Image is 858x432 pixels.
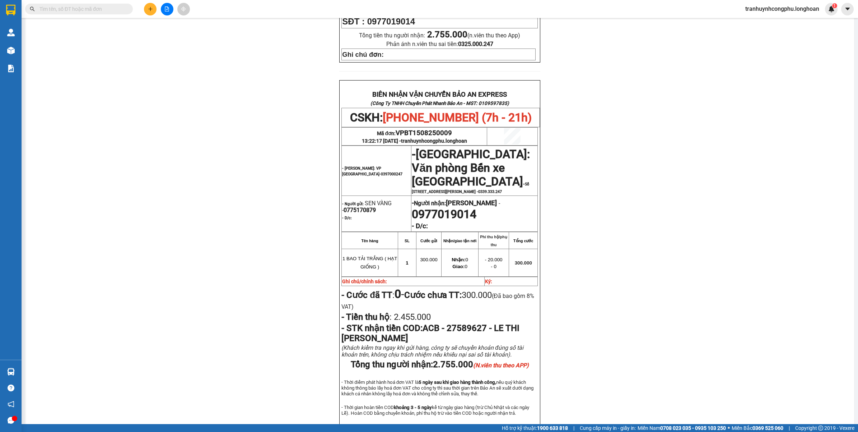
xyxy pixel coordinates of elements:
[341,344,523,358] span: (Khách kiểm tra ngay khi gửi hàng, công ty sẽ chuyển khoản đúng số tài khoản trên, không chịu trá...
[473,362,529,369] em: (N.viên thu theo APP)
[7,65,15,72] img: solution-icon
[452,264,465,269] strong: Giao:
[341,323,519,343] span: - STK nhận tiền COD:
[414,200,497,207] span: Người nhận:
[427,32,520,39] span: (n.viên thu theo App)
[372,91,507,98] strong: BIÊN NHẬN VẬN CHUYỂN BẢO AN EXPRESS
[8,385,14,391] span: question-circle
[161,3,173,15] button: file-add
[392,312,431,322] span: 2.455.000
[841,3,854,15] button: caret-down
[381,172,402,176] span: 0397000247
[478,189,502,194] span: 0339.333.247
[458,41,493,47] strong: 0325.000.247
[452,257,468,262] span: 0
[412,222,428,230] strong: - D/c:
[177,3,190,15] button: aim
[832,3,837,8] sup: 1
[485,257,503,262] span: - 20.000
[350,111,532,124] span: CSKH:
[370,101,509,106] strong: (Công Ty TNHH Chuyển Phát Nhanh Bảo An - MST: 0109597835)
[485,279,492,284] strong: Ký:
[419,380,496,385] strong: 5 ngày sau khi giao hàng thành công,
[433,359,529,369] span: 2.755.000
[412,147,530,188] span: [GEOGRAPHIC_DATA]: Văn phòng Bến xe [GEOGRAPHIC_DATA]
[383,111,532,124] span: [PHONE_NUMBER] (7h - 21h)
[660,425,726,431] strong: 0708 023 035 - 0935 103 250
[427,29,467,40] strong: 2.755.000
[81,35,126,41] span: 0109597835
[342,17,365,26] strong: SĐT :
[412,207,476,221] span: 0977019014
[844,6,851,12] span: caret-down
[342,200,392,213] span: SEN VÀNG -
[497,200,500,207] span: -
[56,15,80,61] span: CÔNG TY TNHH CHUYỂN PHÁT NHANH BẢO AN
[828,6,835,12] img: icon-new-feature
[789,424,790,432] span: |
[8,401,14,408] span: notification
[341,323,519,343] span: ACB - 27589627 - LE THI [PERSON_NAME]
[513,239,533,243] strong: Tổng cước
[341,290,404,300] span: :
[341,312,431,322] span: :
[39,5,124,13] input: Tìm tên, số ĐT hoặc mã đơn
[342,216,352,220] strong: - D/c:
[341,290,392,300] strong: - Cước đã TT
[342,51,384,58] strong: Ghi chú đơn:
[394,405,432,410] strong: khoảng 3 - 5 ngày
[452,257,465,262] strong: Nhận:
[395,287,404,301] span: -
[446,199,497,207] span: [PERSON_NAME]
[20,32,38,38] strong: CSKH:
[148,6,153,12] span: plus
[361,239,378,243] strong: Tên hàng
[359,32,520,39] span: Tổng tiền thu người nhận:
[341,380,533,396] span: - Thời điểm phát hành hoá đơn VAT là nếu quý khách không thông báo lấy hoá đơn VAT cho công ty th...
[341,405,529,416] span: - Thời gian hoàn tiền COD kể từ ngày giao hàng (trừ Chủ Nhật và các ngày Lễ). Hoàn COD bằng chuyể...
[412,199,497,207] strong: -
[818,426,823,431] span: copyright
[406,260,408,266] span: 1
[502,424,568,432] span: Hỗ trợ kỹ thuật:
[386,41,493,47] span: Phản ánh n.viên thu sai tiền:
[342,166,402,176] span: - [PERSON_NAME]: VP [GEOGRAPHIC_DATA]-
[362,138,467,144] span: 13:22:17 [DATE] -
[181,6,186,12] span: aim
[452,264,467,269] span: 0
[342,279,387,284] strong: Ghi chú/chính sách:
[412,154,530,194] span: -
[515,260,532,266] span: 300.000
[420,257,437,262] span: 300.000
[30,6,35,12] span: search
[573,424,574,432] span: |
[367,17,415,26] span: 0977019014
[740,4,825,13] span: tranhuynhcongphu.longhoan
[395,287,401,301] strong: 0
[396,129,452,137] span: VPBT1508250009
[405,239,410,243] strong: SL
[732,424,783,432] span: Miền Bắc
[81,35,94,41] strong: MST:
[6,5,15,15] img: logo-vxr
[342,202,364,206] strong: - Người gửi:
[7,29,15,36] img: warehouse-icon
[638,424,726,432] span: Miền Nam
[342,256,397,270] span: 1 BAO TẢI TRẮNG ( HẠT GIỐNG )
[344,207,376,213] span: 0775170879
[480,235,507,247] strong: Phí thu hộ/phụ thu
[3,32,55,44] span: [PHONE_NUMBER]
[7,368,15,376] img: warehouse-icon
[833,3,836,8] span: 1
[377,130,452,136] span: Mã đơn:
[8,417,14,424] span: message
[17,3,112,13] strong: PHIẾU DÁN LÊN HÀNG
[404,290,462,300] strong: Cước chưa TT:
[728,427,730,429] span: ⚪️
[752,425,783,431] strong: 0369 525 060
[7,47,15,54] img: warehouse-icon
[351,359,529,369] span: Tổng thu người nhận:
[401,138,467,144] span: tranhuynhcongphu.longhoan
[412,147,416,161] span: -
[341,312,390,322] strong: - Tiền thu hộ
